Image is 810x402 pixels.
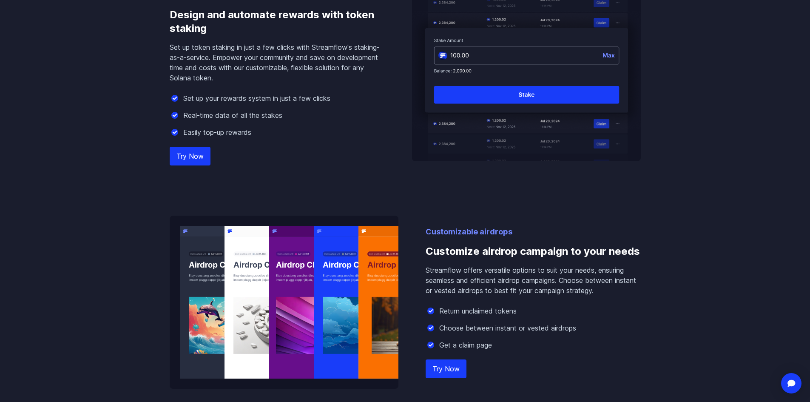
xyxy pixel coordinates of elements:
p: Easily top-up rewards [183,127,251,137]
p: Set up token staking in just a few clicks with Streamflow's staking-as-a-service. Empower your co... [170,42,385,83]
h3: Design and automate rewards with token staking [170,1,385,42]
p: Return unclaimed tokens [439,306,517,316]
p: Choose between instant or vested airdrops [439,323,576,333]
p: Customizable airdrops [426,226,641,238]
a: Try Now [426,359,466,378]
img: Customize airdrop campaign to your needs [170,216,398,389]
h3: Customize airdrop campaign to your needs [426,238,641,265]
p: Set up your rewards system in just a few clicks [183,93,330,103]
div: Open Intercom Messenger [781,373,801,393]
p: Streamflow offers versatile options to suit your needs, ensuring seamless and efficient airdrop c... [426,265,641,296]
p: Real-time data of all the stakes [183,110,282,120]
p: Get a claim page [439,340,492,350]
a: Try Now [170,147,210,165]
